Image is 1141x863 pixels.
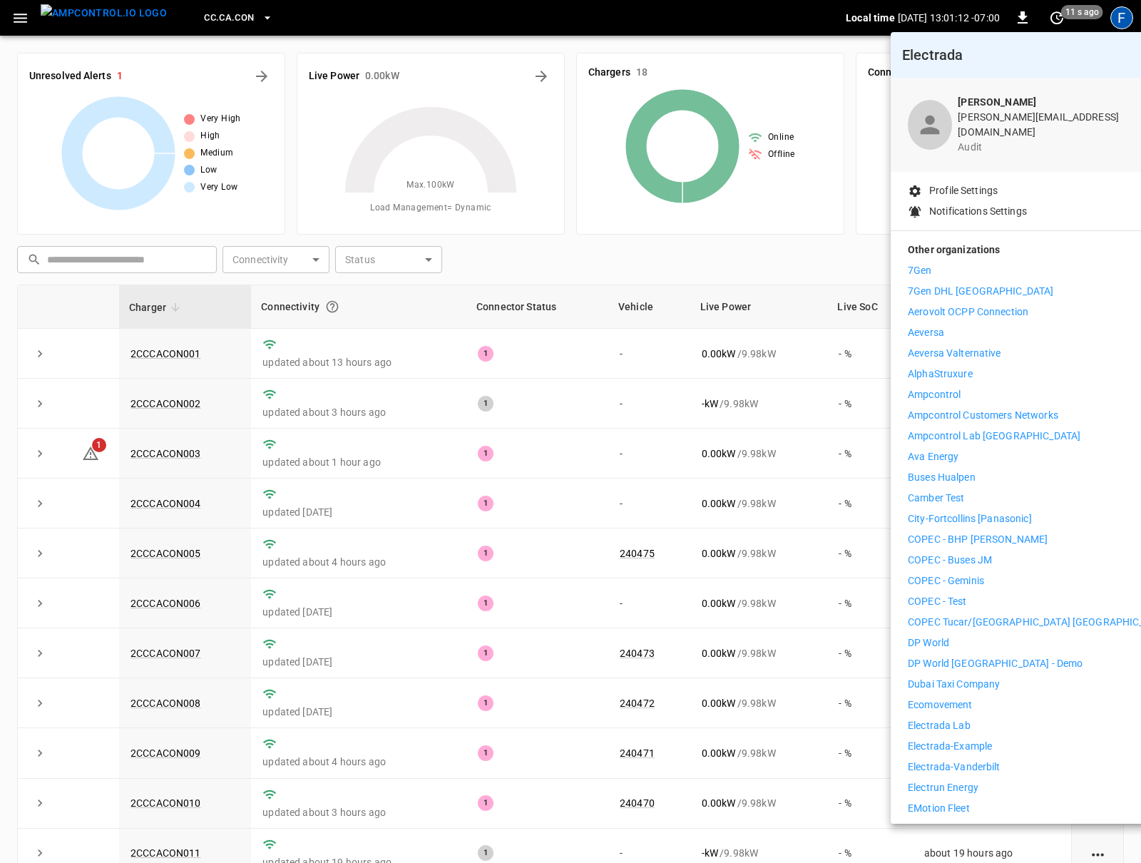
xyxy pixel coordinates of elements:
p: ecomovement [908,698,972,713]
p: Aeversa Valternative [908,346,1001,361]
p: EV Net [908,822,938,837]
p: Dubai Taxi Company [908,677,1000,692]
p: AlphaStruxure [908,367,973,382]
p: Camber Test [908,491,964,506]
b: [PERSON_NAME] [958,96,1036,108]
div: profile-icon [908,100,952,150]
p: Buses Hualpen [908,470,976,485]
p: Ampcontrol Lab [GEOGRAPHIC_DATA] [908,429,1080,444]
p: 7Gen [908,263,932,278]
p: Ampcontrol Customers Networks [908,408,1058,423]
p: COPEC - Test [908,594,967,609]
p: Electrada-Example [908,739,992,754]
p: Electrada-Vanderbilt [908,760,1001,775]
p: Profile Settings [929,183,998,198]
p: DP World [GEOGRAPHIC_DATA] - Demo [908,656,1083,671]
p: Aeversa [908,325,944,340]
p: DP World [908,635,949,650]
p: eMotion Fleet [908,801,970,816]
p: Notifications Settings [929,204,1027,219]
p: Electrada Lab [908,718,971,733]
p: COPEC - Geminis [908,573,984,588]
p: COPEC - Buses JM [908,553,992,568]
p: Aerovolt OCPP Connection [908,305,1028,320]
p: Ava Energy [908,449,958,464]
p: COPEC - BHP [PERSON_NAME] [908,532,1048,547]
p: Electrun Energy [908,780,978,795]
p: 7Gen DHL [GEOGRAPHIC_DATA] [908,284,1053,299]
p: City-Fortcollins [Panasonic] [908,511,1032,526]
p: Ampcontrol [908,387,961,402]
